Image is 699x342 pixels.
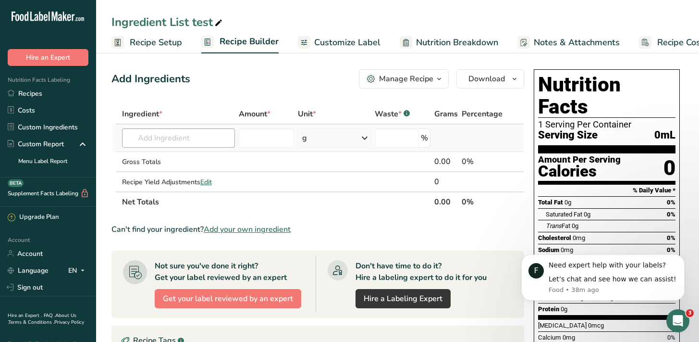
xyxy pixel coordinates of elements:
[654,129,675,141] span: 0mL
[507,240,699,316] iframe: Intercom notifications message
[538,322,587,329] span: [MEDICAL_DATA]
[432,191,460,212] th: 0.00
[163,293,293,304] span: Get your label reviewed by an expert
[538,165,621,178] div: Calories
[468,73,505,85] span: Download
[314,36,380,49] span: Customize Label
[416,36,498,49] span: Nutrition Breakdown
[462,108,503,120] span: Percentage
[302,132,307,144] div: g
[546,222,562,229] i: Trans
[663,155,675,181] div: 0
[356,260,487,283] div: Don't have time to do it? Hire a labeling expert to do it for you
[538,129,598,141] span: Serving Size
[563,334,575,341] span: 0mg
[462,156,503,167] div: 0%
[122,108,162,120] span: Ingredient
[538,334,561,341] span: Calcium
[200,177,212,187] span: Edit
[434,108,458,120] span: Grams
[434,156,458,167] div: 0.00
[155,289,301,308] button: Get your label reviewed by an expert
[111,71,190,87] div: Add Ingredients
[298,108,316,120] span: Unit
[538,185,675,196] section: % Daily Value *
[204,224,291,235] span: Add your own ingredient
[584,211,590,218] span: 0g
[667,199,675,206] span: 0%
[667,334,675,341] span: 0%
[111,224,524,235] div: Can't find your ingredient?
[434,176,458,188] div: 0
[8,312,42,319] a: Hire an Expert .
[111,13,224,31] div: Ingredient List test
[460,191,504,212] th: 0%
[538,155,621,165] div: Amount Per Serving
[588,322,604,329] span: 0mcg
[564,199,571,206] span: 0g
[155,260,287,283] div: Not sure you've done it right? Get your label reviewed by an expert
[8,179,24,187] div: BETA
[686,309,694,317] span: 3
[8,139,64,149] div: Custom Report
[538,120,675,129] div: 1 Serving Per Container
[400,32,498,53] a: Nutrition Breakdown
[122,128,235,148] input: Add Ingredient
[122,177,235,187] div: Recipe Yield Adjustments
[375,108,410,120] div: Waste
[546,211,582,218] span: Saturated Fat
[572,222,578,229] span: 0g
[68,265,88,276] div: EN
[8,49,88,66] button: Hire an Expert
[8,319,54,326] a: Terms & Conditions .
[8,262,49,279] a: Language
[534,36,620,49] span: Notes & Attachments
[298,32,380,53] a: Customize Label
[8,213,59,222] div: Upgrade Plan
[220,35,279,48] span: Recipe Builder
[667,234,675,241] span: 0%
[517,32,620,53] a: Notes & Attachments
[538,199,563,206] span: Total Fat
[538,234,571,241] span: Cholesterol
[456,69,524,89] button: Download
[538,74,675,118] h1: Nutrition Facts
[573,234,585,241] span: 0mg
[666,309,689,332] iframe: Intercom live chat
[239,108,270,120] span: Amount
[111,32,182,53] a: Recipe Setup
[546,222,570,229] span: Fat
[122,157,235,167] div: Gross Totals
[54,319,84,326] a: Privacy Policy
[120,191,433,212] th: Net Totals
[379,73,433,85] div: Manage Recipe
[359,69,449,89] button: Manage Recipe
[44,312,55,319] a: FAQ .
[667,211,675,218] span: 0%
[356,289,451,308] a: Hire a Labeling Expert
[201,31,279,54] a: Recipe Builder
[8,312,76,326] a: About Us .
[130,36,182,49] span: Recipe Setup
